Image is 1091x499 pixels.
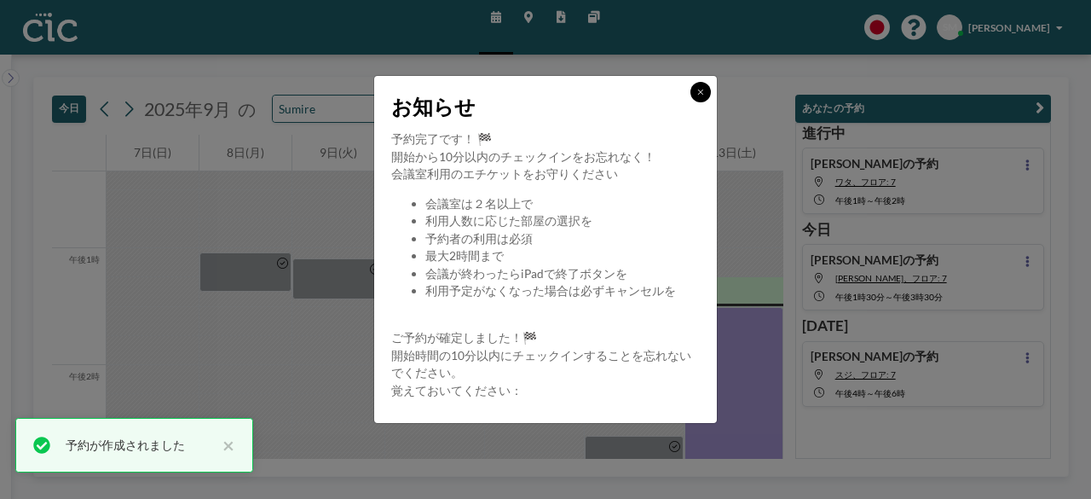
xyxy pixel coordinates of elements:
font: × [222,432,234,457]
font: 予約完了です！ 🏁 [391,131,492,146]
font: 会議が終わったらiPadで終了ボタンを [425,266,627,281]
font: 開始から10分以内のチェックインをお忘れなく！ [391,149,655,164]
button: 近い [214,435,234,455]
font: 利用人数に応じた部屋の選択を [425,213,592,228]
font: 予約者の利用は必須 [425,231,533,246]
font: 予約が作成されました [66,438,185,452]
font: 会議室は２名以上で [425,196,533,211]
font: お知らせ [391,94,476,119]
font: 覚えておいてください： [391,383,522,397]
font: 会議室利用のエチケットをお守りください [391,166,618,181]
font: 最大2時間まで [425,248,504,263]
font: ご予約が確定しました！🏁 [391,330,537,345]
font: 利用予定がなくなった場合は必ずキャンセルを [425,283,676,298]
font: 開始時間の10分以内にチェックインすることを忘れないでください。 [391,348,691,380]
